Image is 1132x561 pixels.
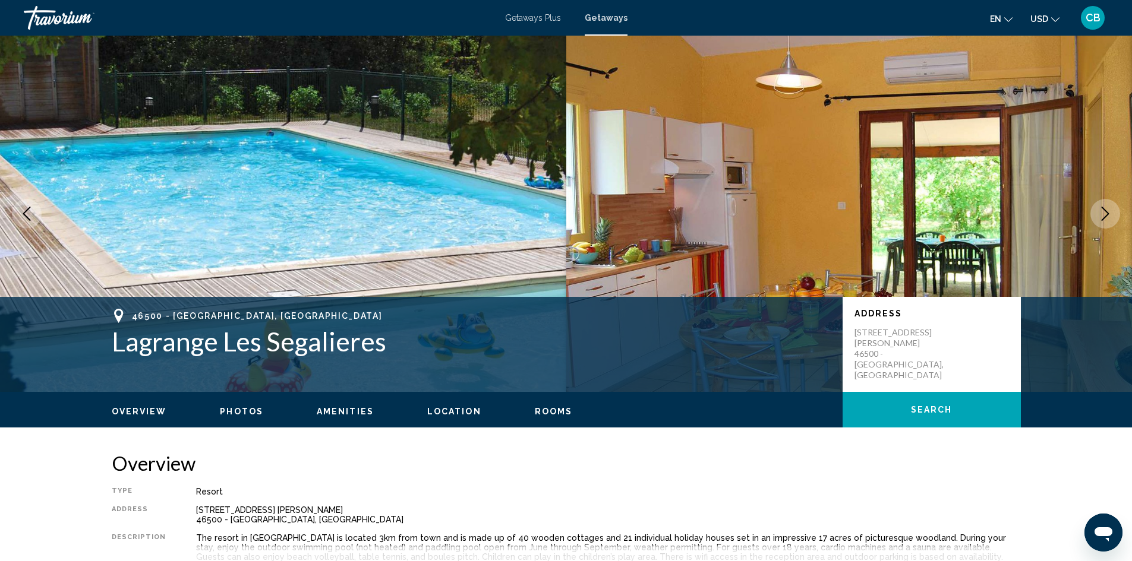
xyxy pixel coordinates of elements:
[1077,5,1108,30] button: User Menu
[843,392,1021,427] button: Search
[911,405,953,415] span: Search
[1030,10,1060,27] button: Change currency
[1086,12,1101,24] span: CB
[1084,514,1122,552] iframe: Button to launch messaging window
[505,13,561,23] a: Getaways Plus
[535,406,573,417] button: Rooms
[12,199,42,229] button: Previous image
[990,14,1001,24] span: en
[24,6,493,30] a: Travorium
[196,487,1021,496] div: Resort
[1090,199,1120,229] button: Next image
[112,505,166,524] div: Address
[854,309,1009,318] p: Address
[112,451,1021,475] h2: Overview
[585,13,628,23] a: Getaways
[317,407,374,416] span: Amenities
[317,406,374,417] button: Amenities
[112,407,167,416] span: Overview
[427,406,481,417] button: Location
[535,407,573,416] span: Rooms
[220,406,263,417] button: Photos
[112,326,831,357] h1: Lagrange Les Segalieres
[196,505,1021,524] div: [STREET_ADDRESS] [PERSON_NAME] 46500 - [GEOGRAPHIC_DATA], [GEOGRAPHIC_DATA]
[132,311,383,321] span: 46500 - [GEOGRAPHIC_DATA], [GEOGRAPHIC_DATA]
[427,407,481,416] span: Location
[112,487,166,496] div: Type
[1030,14,1048,24] span: USD
[990,10,1013,27] button: Change language
[112,406,167,417] button: Overview
[854,327,950,381] p: [STREET_ADDRESS] [PERSON_NAME] 46500 - [GEOGRAPHIC_DATA], [GEOGRAPHIC_DATA]
[220,407,263,416] span: Photos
